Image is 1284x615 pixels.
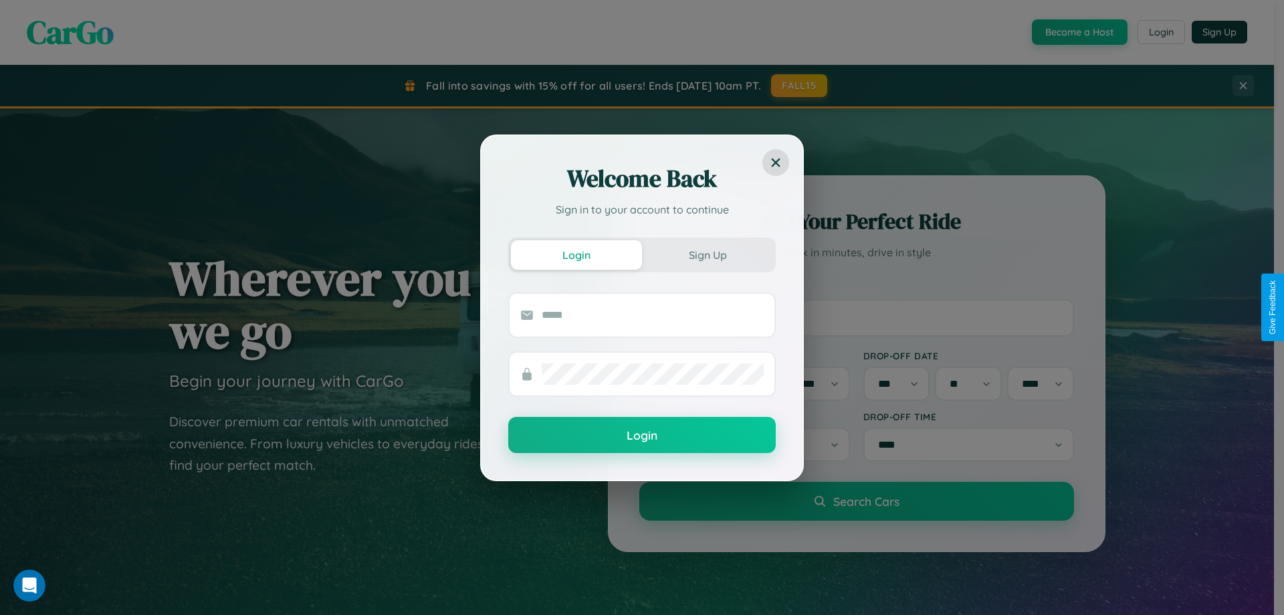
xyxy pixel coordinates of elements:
[642,240,773,270] button: Sign Up
[511,240,642,270] button: Login
[13,569,45,602] iframe: Intercom live chat
[508,201,776,217] p: Sign in to your account to continue
[508,163,776,195] h2: Welcome Back
[1268,280,1277,335] div: Give Feedback
[508,417,776,453] button: Login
